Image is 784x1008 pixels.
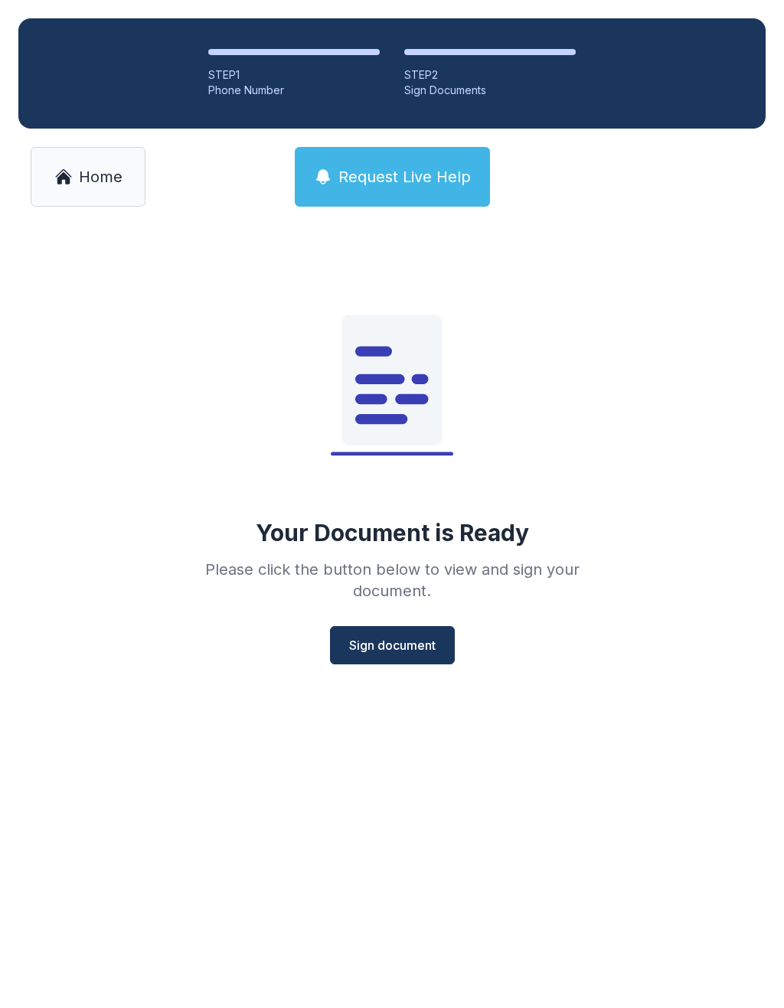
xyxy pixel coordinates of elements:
[338,166,471,188] span: Request Live Help
[256,519,529,546] div: Your Document is Ready
[171,559,612,602] div: Please click the button below to view and sign your document.
[208,67,380,83] div: STEP 1
[404,67,576,83] div: STEP 2
[404,83,576,98] div: Sign Documents
[349,636,436,654] span: Sign document
[208,83,380,98] div: Phone Number
[79,166,122,188] span: Home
